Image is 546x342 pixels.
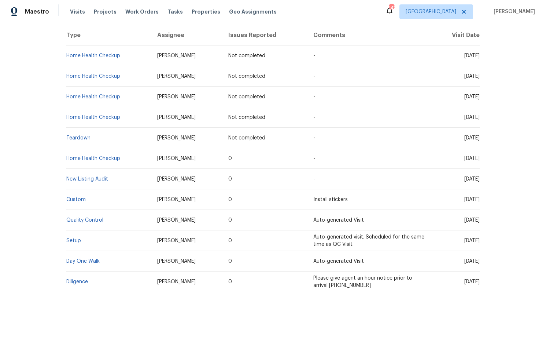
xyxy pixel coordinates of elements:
[66,94,120,99] a: Home Health Checkup
[66,177,108,182] a: New Listing Audit
[94,8,117,15] span: Projects
[66,197,86,202] a: Custom
[464,218,480,223] span: [DATE]
[228,177,232,182] span: 0
[313,53,315,58] span: -
[432,25,480,46] th: Visit Date
[66,135,91,141] a: Teardown
[228,115,265,120] span: Not completed
[157,218,196,223] span: [PERSON_NAME]
[66,156,120,161] a: Home Health Checkup
[406,8,456,15] span: [GEOGRAPHIC_DATA]
[313,259,364,264] span: Auto-generated Visit
[313,197,348,202] span: Install stickers
[66,74,120,79] a: Home Health Checkup
[157,238,196,243] span: [PERSON_NAME]
[66,25,151,46] th: Type
[229,8,277,15] span: Geo Assignments
[307,25,432,46] th: Comments
[313,177,315,182] span: -
[157,156,196,161] span: [PERSON_NAME]
[151,25,223,46] th: Assignee
[70,8,85,15] span: Visits
[464,135,480,141] span: [DATE]
[25,8,49,15] span: Maestro
[464,259,480,264] span: [DATE]
[313,156,315,161] span: -
[464,177,480,182] span: [DATE]
[157,74,196,79] span: [PERSON_NAME]
[464,156,480,161] span: [DATE]
[66,238,81,243] a: Setup
[228,74,265,79] span: Not completed
[228,53,265,58] span: Not completed
[125,8,159,15] span: Work Orders
[66,53,120,58] a: Home Health Checkup
[389,4,394,12] div: 147
[157,279,196,284] span: [PERSON_NAME]
[192,8,220,15] span: Properties
[313,276,412,288] span: Please give agent an hour notice prior to arrival [PHONE_NUMBER]
[464,279,480,284] span: [DATE]
[157,94,196,99] span: [PERSON_NAME]
[157,177,196,182] span: [PERSON_NAME]
[228,156,232,161] span: 0
[66,259,100,264] a: Day One Walk
[313,94,315,99] span: -
[313,115,315,120] span: -
[228,238,232,243] span: 0
[228,259,232,264] span: 0
[464,94,480,99] span: [DATE]
[464,74,480,79] span: [DATE]
[66,218,103,223] a: Quality Control
[313,74,315,79] span: -
[313,135,315,141] span: -
[464,238,480,243] span: [DATE]
[313,234,424,247] span: Auto-generated visit. Scheduled for the same time as QC Visit.
[228,197,232,202] span: 0
[66,115,120,120] a: Home Health Checkup
[167,9,183,14] span: Tasks
[464,115,480,120] span: [DATE]
[464,197,480,202] span: [DATE]
[157,259,196,264] span: [PERSON_NAME]
[157,115,196,120] span: [PERSON_NAME]
[157,197,196,202] span: [PERSON_NAME]
[228,218,232,223] span: 0
[313,218,364,223] span: Auto-generated Visit
[228,94,265,99] span: Not completed
[157,135,196,141] span: [PERSON_NAME]
[228,279,232,284] span: 0
[491,8,535,15] span: [PERSON_NAME]
[66,279,88,284] a: Diligence
[222,25,307,46] th: Issues Reported
[228,135,265,141] span: Not completed
[464,53,480,58] span: [DATE]
[157,53,196,58] span: [PERSON_NAME]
